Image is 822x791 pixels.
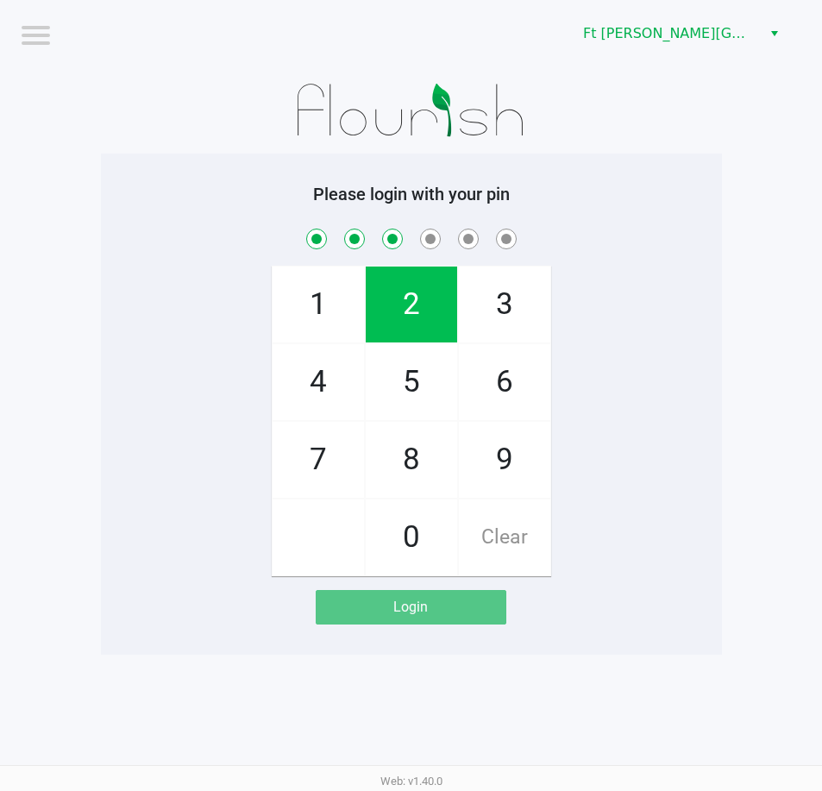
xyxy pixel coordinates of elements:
span: 3 [459,267,550,342]
span: 8 [366,422,457,498]
span: Web: v1.40.0 [380,775,442,788]
span: 2 [366,267,457,342]
span: 1 [273,267,364,342]
span: Clear [459,499,550,575]
button: Select [762,18,787,49]
span: 5 [366,344,457,420]
span: 9 [459,422,550,498]
span: Ft [PERSON_NAME][GEOGRAPHIC_DATA] [583,23,751,44]
span: 6 [459,344,550,420]
span: 0 [366,499,457,575]
span: 4 [273,344,364,420]
span: 7 [273,422,364,498]
h5: Please login with your pin [114,184,709,204]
